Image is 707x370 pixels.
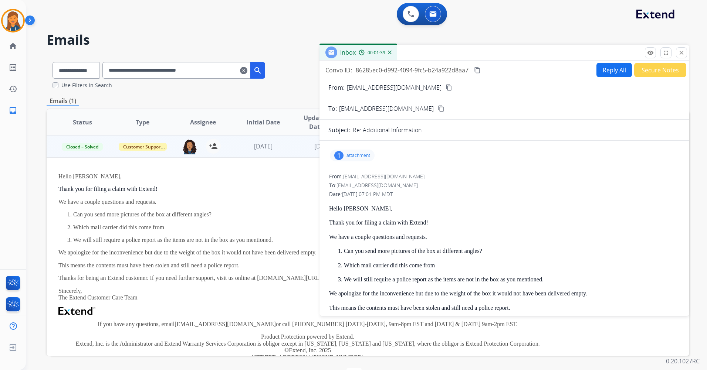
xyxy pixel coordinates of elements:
[329,191,680,198] div: Date:
[58,173,557,180] p: Hello [PERSON_NAME],
[58,275,557,281] p: Thanks for being an Extend customer. If you need further support, visit us online at [DOMAIN_NAME...
[634,63,686,77] button: Secure Notes
[3,10,23,31] img: avatar
[58,249,557,256] p: We apologize for the inconvenience but due to the weight of the box it would not have been delive...
[678,49,685,56] mat-icon: close
[254,142,273,150] span: [DATE]
[253,66,262,75] mat-icon: search
[119,143,167,151] span: Customer Support
[329,305,680,311] p: This means the contents must have been stolen and still need a police report.
[9,85,17,93] mat-icon: history
[182,139,197,154] img: agent-avatar
[61,82,112,89] label: Use Filters In Search
[346,153,370,158] p: attachment
[329,234,680,240] p: We have a couple questions and requests.
[47,32,689,47] h2: Emails
[73,211,557,218] p: Can you send more pictures of the box at different angles?
[334,151,344,160] div: 1
[344,276,680,283] p: We will still require a police report as the items are not in the box as you mentioned.
[58,307,95,315] img: Extend Logo
[209,142,218,151] mat-icon: person_add
[325,66,352,75] p: Convo ID:
[58,262,557,269] p: This means the contents must have been stolen and still need a police report.
[328,104,337,113] p: To:
[314,142,333,150] span: [DATE]
[58,186,557,192] p: Thank you for filing a claim with Extend!
[328,83,345,92] p: From:
[344,262,680,269] p: Which mail carrier did this come from
[58,288,557,301] p: Sincerely, The Extend Customer Care Team
[73,224,557,231] p: Which mail carrier did this come from
[58,199,557,205] p: We have a couple questions and requests.
[647,49,654,56] mat-icon: remove_red_eye
[329,219,680,226] p: Thank you for filing a claim with Extend!
[47,96,79,106] p: Emails (1)
[343,173,424,180] span: [EMAIL_ADDRESS][DOMAIN_NAME]
[336,182,418,189] span: [EMAIL_ADDRESS][DOMAIN_NAME]
[368,50,385,56] span: 00:01:39
[62,143,103,151] span: Closed – Solved
[58,333,557,361] p: Product Protection powered by Extend. Extend, Inc. is the Administrator and Extend Warranty Servi...
[340,48,356,56] span: Inbox
[58,321,557,328] p: If you have any questions, email or call [PHONE_NUMBER] [DATE]-[DATE], 9am-8pm EST and [DATE] & [...
[247,118,280,127] span: Initial Date
[190,118,216,127] span: Assignee
[300,113,333,131] span: Updated Date
[596,63,632,77] button: Reply All
[474,67,481,73] mat-icon: content_copy
[175,321,276,327] a: [EMAIL_ADDRESS][DOMAIN_NAME]
[353,126,422,134] p: Re: Additional Information
[329,182,680,189] div: To:
[446,84,452,91] mat-icon: content_copy
[73,237,557,243] p: We will still require a police report as the items are not in the box as you mentioned.
[663,49,669,56] mat-icon: fullscreen
[329,205,680,212] p: Hello [PERSON_NAME],
[356,66,468,74] span: 86285ec0-d992-4094-9fc5-b24a922d8aa7
[9,42,17,51] mat-icon: home
[344,248,680,254] p: Can you send more pictures of the box at different angles?
[9,63,17,72] mat-icon: list_alt
[328,126,351,134] p: Subject:
[73,118,92,127] span: Status
[329,173,680,180] div: From:
[136,118,149,127] span: Type
[347,83,442,92] p: [EMAIL_ADDRESS][DOMAIN_NAME]
[438,105,444,112] mat-icon: content_copy
[240,66,247,75] mat-icon: clear
[342,191,393,198] span: [DATE] 07:01 PM MDT
[329,290,680,297] p: We apologize for the inconvenience but due to the weight of the box it would not have been delive...
[339,104,434,113] span: [EMAIL_ADDRESS][DOMAIN_NAME]
[9,106,17,115] mat-icon: inbox
[666,357,700,366] p: 0.20.1027RC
